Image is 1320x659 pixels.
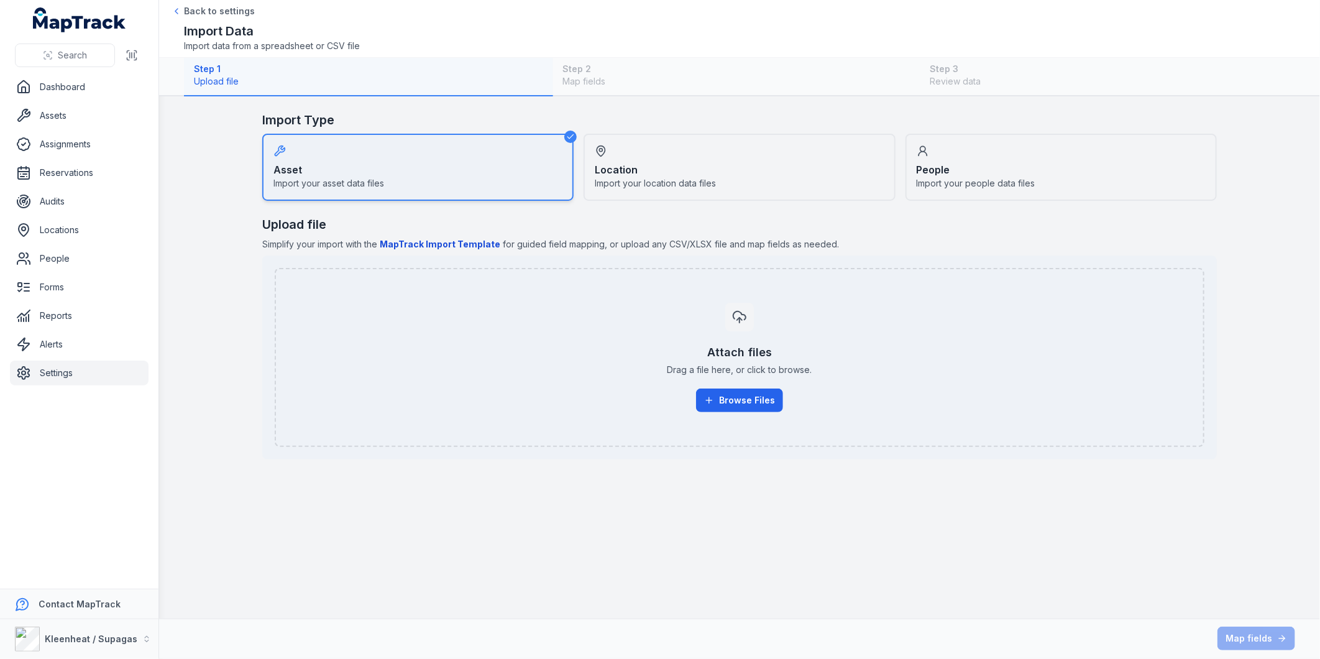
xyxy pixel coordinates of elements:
[10,189,149,214] a: Audits
[696,389,783,412] button: Browse Files
[184,40,360,52] span: Import data from a spreadsheet or CSV file
[39,599,121,609] strong: Contact MapTrack
[184,22,360,40] h2: Import Data
[595,177,716,190] span: Import your location data files
[262,216,1217,233] h2: Upload file
[10,246,149,271] a: People
[58,49,87,62] span: Search
[194,63,543,75] strong: Step 1
[262,111,1217,129] h2: Import Type
[33,7,126,32] a: MapTrack
[595,162,638,177] strong: Location
[10,132,149,157] a: Assignments
[667,364,812,376] span: Drag a file here, or click to browse.
[45,634,137,644] strong: Kleenheat / Supagas
[917,162,950,177] strong: People
[10,303,149,328] a: Reports
[10,103,149,128] a: Assets
[917,177,1035,190] span: Import your people data files
[10,75,149,99] a: Dashboard
[10,275,149,300] a: Forms
[380,239,500,249] b: MapTrack Import Template
[10,160,149,185] a: Reservations
[273,162,302,177] strong: Asset
[707,344,772,361] h3: Attach files
[172,5,255,17] a: Back to settings
[273,177,384,190] span: Import your asset data files
[10,218,149,242] a: Locations
[184,58,553,96] button: Step 1Upload file
[194,75,543,88] span: Upload file
[262,238,1217,251] span: Simplify your import with the for guided field mapping, or upload any CSV/XLSX file and map field...
[184,5,255,17] span: Back to settings
[15,44,115,67] button: Search
[10,332,149,357] a: Alerts
[10,361,149,385] a: Settings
